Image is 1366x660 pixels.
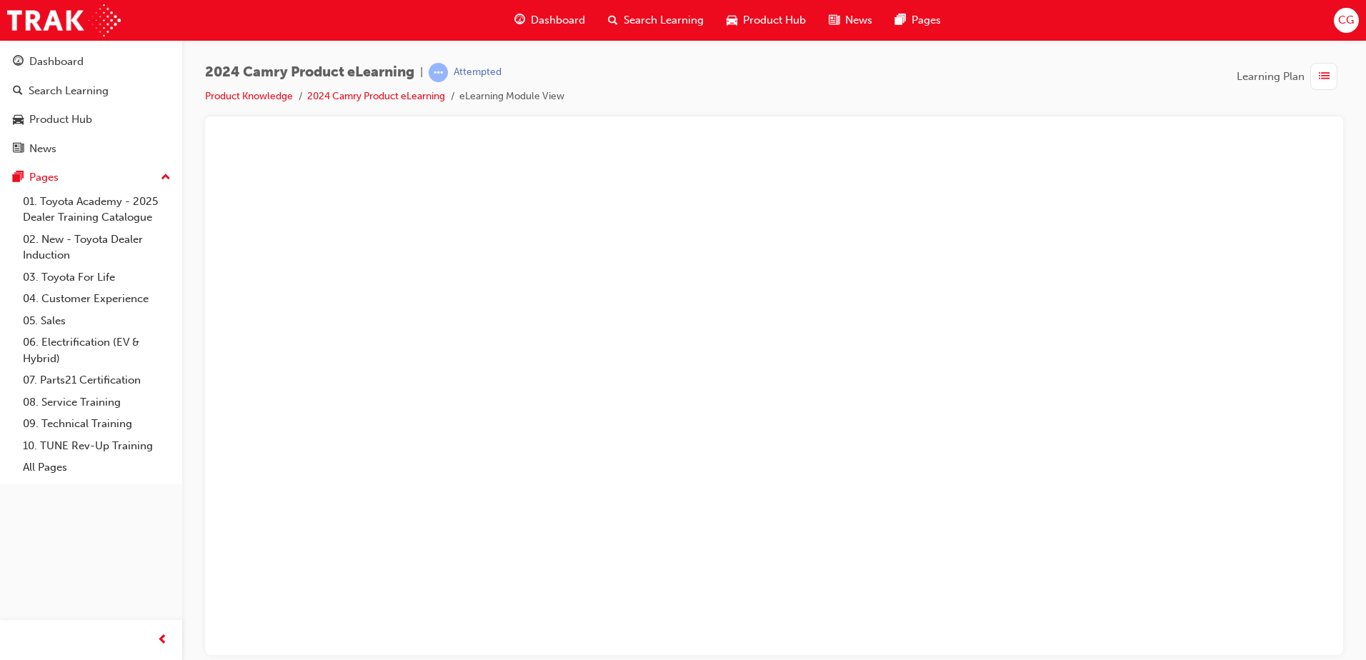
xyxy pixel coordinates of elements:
div: Product Hub [29,111,92,128]
a: 01. Toyota Academy - 2025 Dealer Training Catalogue [17,191,176,229]
a: news-iconNews [817,6,884,35]
a: 07. Parts21 Certification [17,369,176,391]
a: 09. Technical Training [17,413,176,435]
span: search-icon [608,11,618,29]
a: News [6,136,176,162]
span: up-icon [161,169,171,187]
img: Trak [7,4,121,36]
span: guage-icon [13,56,24,69]
span: News [845,12,872,29]
span: CG [1338,12,1354,29]
a: pages-iconPages [884,6,952,35]
a: All Pages [17,456,176,479]
span: car-icon [727,11,737,29]
button: CG [1334,8,1359,33]
span: Learning Plan [1237,69,1305,85]
span: Pages [912,12,941,29]
a: Product Hub [6,106,176,133]
button: DashboardSearch LearningProduct HubNews [6,46,176,164]
a: 04. Customer Experience [17,288,176,310]
button: Pages [6,164,176,191]
a: search-iconSearch Learning [597,6,715,35]
span: pages-icon [895,11,906,29]
button: Learning Plan [1237,63,1343,90]
span: pages-icon [13,171,24,184]
a: Dashboard [6,49,176,75]
a: 05. Sales [17,310,176,332]
span: guage-icon [514,11,525,29]
a: 03. Toyota For Life [17,266,176,289]
span: news-icon [829,11,839,29]
div: Search Learning [29,83,109,99]
a: 02. New - Toyota Dealer Induction [17,229,176,266]
a: car-iconProduct Hub [715,6,817,35]
a: Product Knowledge [205,90,293,102]
span: list-icon [1319,68,1330,86]
div: News [29,141,56,157]
span: | [420,64,423,81]
a: 08. Service Training [17,391,176,414]
div: Pages [29,169,59,186]
div: Attempted [454,66,502,79]
span: 2024 Camry Product eLearning [205,64,414,81]
span: Dashboard [531,12,585,29]
a: guage-iconDashboard [503,6,597,35]
li: eLearning Module View [459,89,564,105]
a: Search Learning [6,78,176,104]
span: search-icon [13,85,23,98]
span: Product Hub [743,12,806,29]
a: 10. TUNE Rev-Up Training [17,435,176,457]
div: Dashboard [29,54,84,70]
span: news-icon [13,143,24,156]
span: car-icon [13,114,24,126]
a: 2024 Camry Product eLearning [307,90,445,102]
span: prev-icon [157,631,168,649]
span: learningRecordVerb_ATTEMPT-icon [429,63,448,82]
a: 06. Electrification (EV & Hybrid) [17,331,176,369]
span: Search Learning [624,12,704,29]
